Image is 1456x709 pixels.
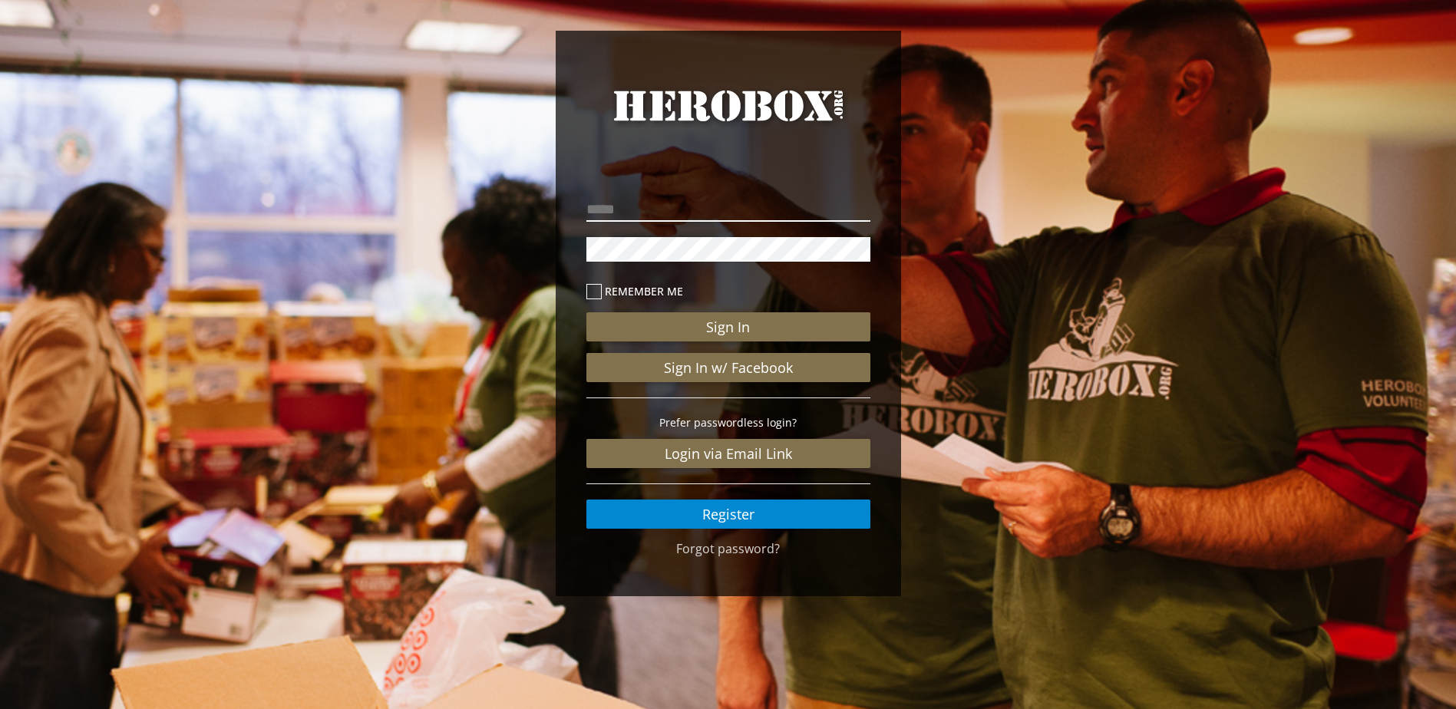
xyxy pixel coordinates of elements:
[676,540,780,557] a: Forgot password?
[586,414,870,431] p: Prefer passwordless login?
[586,84,870,155] a: HeroBox
[586,439,870,468] a: Login via Email Link
[586,500,870,529] a: Register
[586,312,870,341] button: Sign In
[586,282,870,300] label: Remember me
[586,353,870,382] a: Sign In w/ Facebook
